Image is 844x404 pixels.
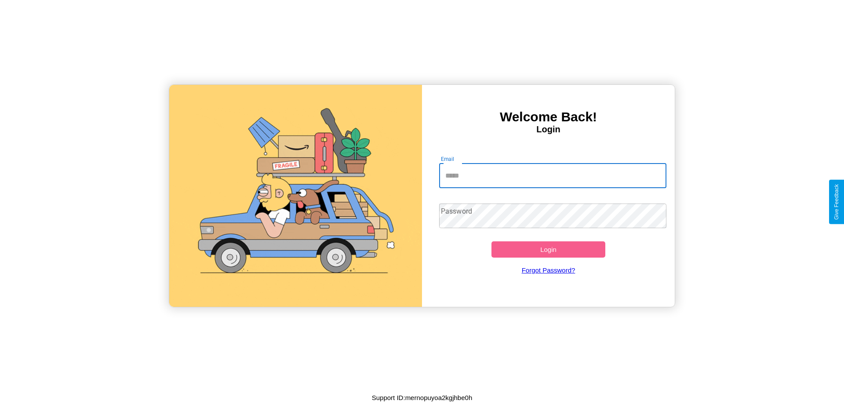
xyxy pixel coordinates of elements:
[491,241,605,258] button: Login
[169,85,422,307] img: gif
[422,124,675,135] h4: Login
[435,258,662,283] a: Forgot Password?
[441,155,455,163] label: Email
[833,184,840,220] div: Give Feedback
[422,109,675,124] h3: Welcome Back!
[372,392,473,404] p: Support ID: mernopuyoa2kgjhbe0h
